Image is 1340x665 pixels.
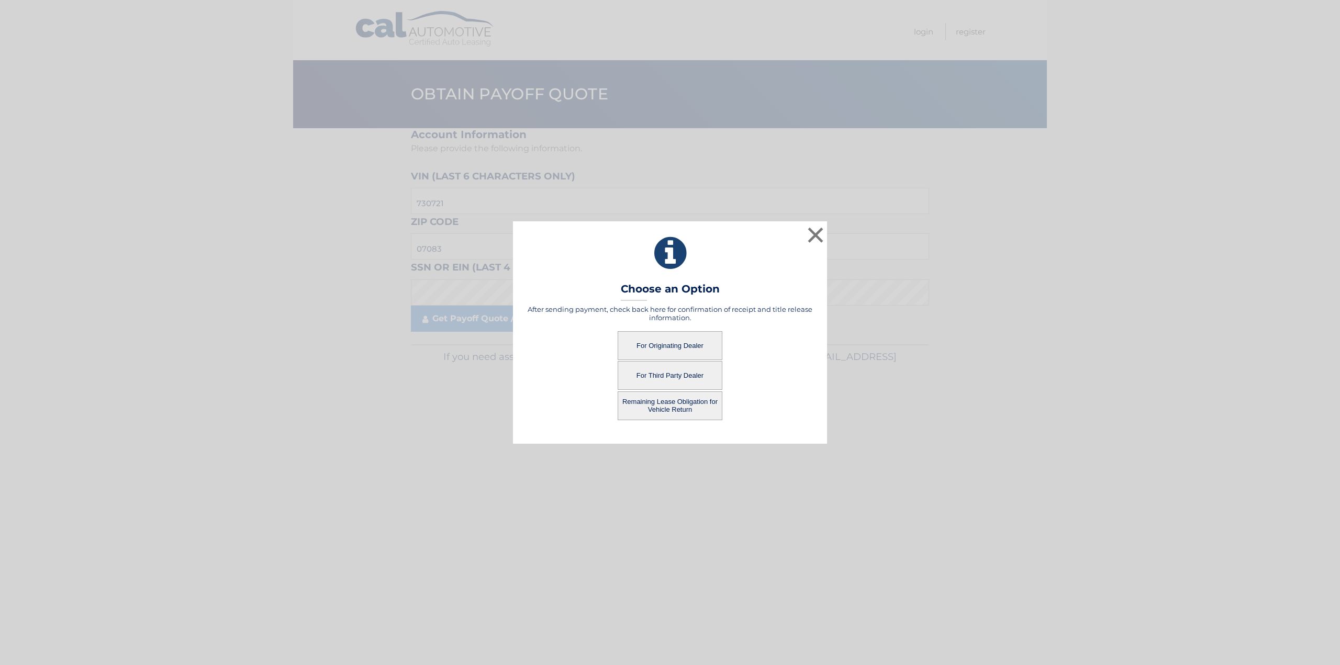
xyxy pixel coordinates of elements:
h3: Choose an Option [621,283,720,301]
button: × [805,224,826,245]
button: For Third Party Dealer [618,361,722,390]
h5: After sending payment, check back here for confirmation of receipt and title release information. [526,305,814,322]
button: Remaining Lease Obligation for Vehicle Return [618,391,722,420]
button: For Originating Dealer [618,331,722,360]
